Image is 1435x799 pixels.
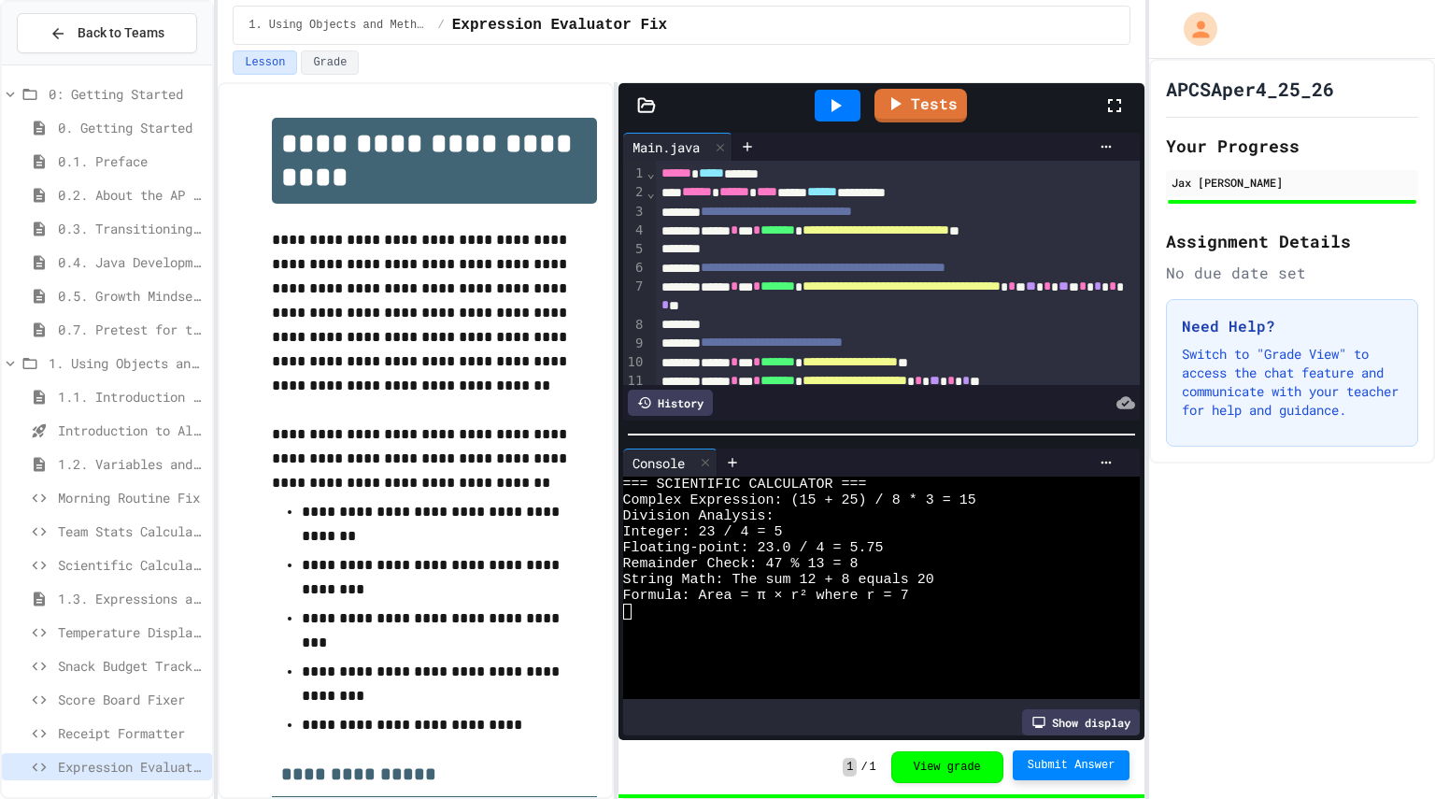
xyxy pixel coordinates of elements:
[58,320,205,339] span: 0.7. Pretest for the AP CSA Exam
[58,387,205,407] span: 1.1. Introduction to Algorithms, Programming, and Compilers
[49,353,205,373] span: 1. Using Objects and Methods
[1166,133,1418,159] h2: Your Progress
[58,118,205,137] span: 0. Getting Started
[58,589,205,608] span: 1.3. Expressions and Output [New]
[623,449,717,477] div: Console
[623,133,732,161] div: Main.java
[623,492,976,508] span: Complex Expression: (15 + 25) / 8 * 3 = 15
[860,760,867,775] span: /
[58,488,205,507] span: Morning Routine Fix
[1172,174,1413,191] div: Jax [PERSON_NAME]
[1182,315,1402,337] h3: Need Help?
[623,164,646,183] div: 1
[623,588,909,604] span: Formula: Area = π × r² where r = 7
[623,508,774,524] span: Division Analysis:
[623,524,783,540] span: Integer: 23 / 4 = 5
[1166,228,1418,254] h2: Assignment Details
[623,572,934,588] span: String Math: The sum 12 + 8 equals 20
[870,760,876,775] span: 1
[17,13,197,53] button: Back to Teams
[623,203,646,221] div: 3
[623,221,646,240] div: 4
[623,540,884,556] span: Floating-point: 23.0 / 4 = 5.75
[1013,750,1130,780] button: Submit Answer
[58,656,205,676] span: Snack Budget Tracker
[58,723,205,743] span: Receipt Formatter
[623,316,646,335] div: 8
[646,165,655,180] span: Fold line
[58,622,205,642] span: Temperature Display Fix
[233,50,297,75] button: Lesson
[49,84,205,104] span: 0: Getting Started
[78,23,164,43] span: Back to Teams
[623,353,646,372] div: 10
[623,259,646,278] div: 6
[1166,76,1334,102] h1: APCSAper4_25_26
[1182,345,1402,420] p: Switch to "Grade View" to access the chat feature and communicate with your teacher for help and ...
[58,690,205,709] span: Score Board Fixer
[58,185,205,205] span: 0.2. About the AP CSA Exam
[58,757,205,777] span: Expression Evaluator Fix
[623,453,694,473] div: Console
[58,151,205,171] span: 0.1. Preface
[843,758,857,777] span: 1
[58,555,205,575] span: Scientific Calculator
[58,521,205,541] span: Team Stats Calculator
[58,286,205,306] span: 0.5. Growth Mindset and Pair Programming
[623,240,646,259] div: 5
[646,185,655,200] span: Fold line
[628,390,713,416] div: History
[301,50,359,75] button: Grade
[249,18,430,33] span: 1. Using Objects and Methods
[58,421,205,440] span: Introduction to Algorithms, Programming, and Compilers
[1028,758,1115,773] span: Submit Answer
[623,137,709,157] div: Main.java
[623,556,859,572] span: Remainder Check: 47 % 13 = 8
[452,14,667,36] span: Expression Evaluator Fix
[623,335,646,353] div: 9
[623,278,646,316] div: 7
[891,751,1003,783] button: View grade
[58,219,205,238] span: 0.3. Transitioning from AP CSP to AP CSA
[1022,709,1140,735] div: Show display
[874,89,967,122] a: Tests
[58,252,205,272] span: 0.4. Java Development Environments
[1164,7,1222,50] div: My Account
[58,454,205,474] span: 1.2. Variables and Data Types
[623,477,867,492] span: === SCIENTIFIC CALCULATOR ===
[623,183,646,202] div: 2
[438,18,445,33] span: /
[623,372,646,391] div: 11
[1166,262,1418,284] div: No due date set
